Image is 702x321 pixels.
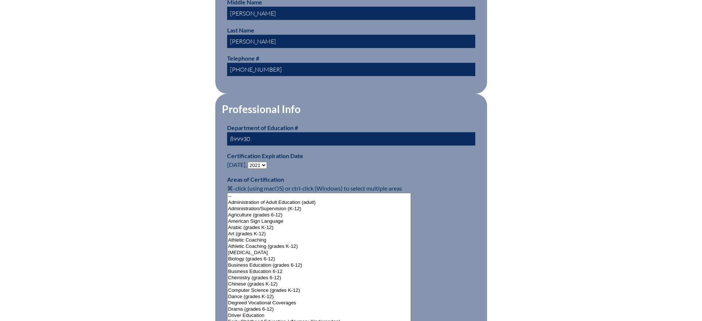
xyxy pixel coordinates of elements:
option: Drama (grades 6-12) [227,306,411,313]
label: Areas of Certification [227,176,284,183]
option: Degreed Vocational Coverages [227,300,411,306]
option: Arabic (grades K-12) [227,225,411,231]
option: Administration/Supervision (K-12) [227,206,411,212]
label: Department of Education # [227,124,298,131]
option: Art (grades K-12) [227,231,411,237]
option: Chinese (grades K-12) [227,281,411,287]
option: American Sign Language [227,218,411,225]
option: Chemistry (grades 6-12) [227,275,411,281]
span: [DATE], [227,161,247,168]
option: Business Education (grades 6-12) [227,262,411,269]
label: Certification Expiration Date [227,152,303,159]
option: Computer Science (grades K-12) [227,287,411,294]
option: Administration of Adult Education (adult) [227,199,411,206]
label: Telephone # [227,55,259,62]
option: Athletic Coaching [227,237,411,243]
option: Dance (grades K-12) [227,294,411,300]
option: Business Education 6-12 [227,269,411,275]
option: Agriculture (grades 6-12) [227,212,411,218]
option: [MEDICAL_DATA] [227,250,411,256]
label: Last Name [227,27,254,34]
option: Athletic Coaching (grades K-12) [227,243,411,250]
legend: Professional Info [221,103,301,115]
option: -- [227,193,411,199]
option: Biology (grades 6-12) [227,256,411,262]
option: Driver Education [227,313,411,319]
